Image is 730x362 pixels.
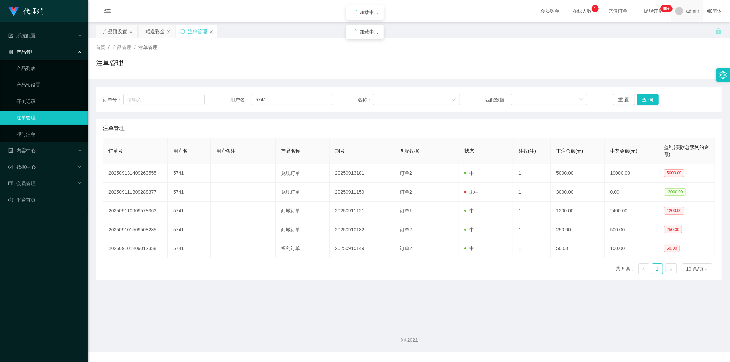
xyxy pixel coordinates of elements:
td: 5741 [168,239,211,258]
span: 盈利(实际总获利的金额) [664,144,709,157]
a: 图标: dashboard平台首页 [8,193,82,207]
i: 图标: right [669,267,673,271]
button: 查 询 [637,94,659,105]
span: 250.00 [664,226,682,233]
td: 商城订单 [276,220,330,239]
li: 下一页 [666,263,677,274]
span: 50.00 [664,245,680,252]
div: 产品预设置 [103,25,127,38]
h1: 代理端 [23,0,44,22]
div: 赠送彩金 [145,25,165,38]
i: 图标: profile [8,148,13,153]
i: 图标: menu-fold [96,0,119,22]
a: 开奖记录 [16,94,82,108]
td: 202509101509508285 [103,220,168,239]
i: 图标: close [129,30,133,34]
i: 图标: down [452,98,456,102]
span: 订单2 [400,189,412,195]
input: 请输入 [123,94,205,105]
td: 1 [513,220,551,239]
td: 1 [513,164,551,183]
td: 3000.00 [551,183,605,202]
span: 注单管理 [138,44,157,50]
td: 50.00 [551,239,605,258]
i: 图标: left [642,267,646,271]
a: 代理端 [8,8,44,14]
td: 20250910182 [330,220,394,239]
span: 匹配数据 [400,148,419,154]
td: 10000.00 [605,164,659,183]
div: 10 条/页 [686,264,704,274]
td: 202509101209012358 [103,239,168,258]
i: 图标: form [8,33,13,38]
td: 兑现订单 [276,183,330,202]
span: 在线人数 [569,9,595,13]
span: 状态 [464,148,474,154]
sup: 1215 [660,5,673,12]
span: 用户备注 [216,148,235,154]
li: 上一页 [638,263,649,274]
i: 图标: unlock [716,28,722,34]
td: 202509111309288377 [103,183,168,202]
i: 图标: copyright [401,338,406,342]
span: 期号 [335,148,345,154]
span: 产品管理 [112,44,131,50]
img: logo.9652507e.png [8,7,19,16]
a: 产品预设置 [16,78,82,92]
td: 20250911121 [330,202,394,220]
td: 商城订单 [276,202,330,220]
li: 1 [652,263,663,274]
span: -3000.00 [664,188,686,196]
span: 注数(注) [518,148,536,154]
td: 1200.00 [551,202,605,220]
span: 订单号 [108,148,123,154]
span: 订单2 [400,227,412,232]
span: 用户名： [230,96,252,103]
td: 福利订单 [276,239,330,258]
p: 1 [594,5,597,12]
td: 20250910149 [330,239,394,258]
span: 产品名称 [281,148,300,154]
i: 图标: down [579,98,583,102]
span: 订单号： [103,96,123,103]
span: 会员管理 [8,181,36,186]
td: 5000.00 [551,164,605,183]
span: 系统配置 [8,33,36,38]
td: 0.00 [605,183,659,202]
td: 5741 [168,183,211,202]
td: 1 [513,183,551,202]
span: 用户名 [173,148,188,154]
span: 未中 [464,189,479,195]
i: 图标: appstore-o [8,50,13,54]
td: 100.00 [605,239,659,258]
span: 充值订单 [605,9,631,13]
i: 图标: check-circle-o [8,165,13,169]
i: 图标: table [8,181,13,186]
td: 5741 [168,164,211,183]
i: 图标: close [209,30,213,34]
td: 兑现订单 [276,164,330,183]
span: 订单2 [400,246,412,251]
td: 500.00 [605,220,659,239]
span: 中奖金额(元) [610,148,637,154]
i: 图标: setting [719,71,727,79]
span: 提现订单 [640,9,666,13]
i: icon: loading [352,10,357,15]
td: 5741 [168,202,211,220]
span: 匹配数据： [485,96,511,103]
span: / [134,44,136,50]
span: 订单2 [400,170,412,176]
td: 1 [513,239,551,258]
a: 即时注单 [16,127,82,141]
span: 加载中... [360,29,379,35]
a: 产品列表 [16,62,82,75]
span: 1200.00 [664,207,684,215]
span: 数据中心 [8,164,36,170]
div: 注单管理 [188,25,207,38]
sup: 1 [592,5,599,12]
span: 5000.00 [664,169,684,177]
span: 中 [464,227,474,232]
span: / [108,44,110,50]
span: 中 [464,170,474,176]
span: 加载中... [360,10,379,15]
